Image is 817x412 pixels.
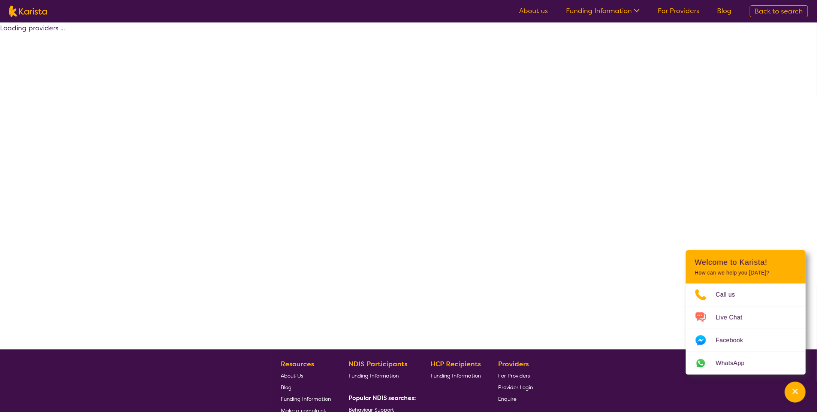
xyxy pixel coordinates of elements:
[349,372,399,379] span: Funding Information
[695,270,797,276] p: How can we help you [DATE]?
[431,370,481,381] a: Funding Information
[498,372,530,379] span: For Providers
[785,382,806,403] button: Channel Menu
[349,394,416,402] b: Popular NDIS searches:
[281,360,314,369] b: Resources
[755,7,803,16] span: Back to search
[716,312,751,323] span: Live Chat
[566,6,640,15] a: Funding Information
[498,393,533,405] a: Enquire
[349,370,413,381] a: Funding Information
[695,258,797,267] h2: Welcome to Karista!
[686,352,806,375] a: Web link opens in a new tab.
[498,360,529,369] b: Providers
[716,358,754,369] span: WhatsApp
[349,360,407,369] b: NDIS Participants
[281,384,292,391] span: Blog
[717,6,732,15] a: Blog
[431,360,481,369] b: HCP Recipients
[498,396,517,402] span: Enquire
[431,372,481,379] span: Funding Information
[716,335,752,346] span: Facebook
[498,370,533,381] a: For Providers
[686,250,806,375] div: Channel Menu
[498,384,533,391] span: Provider Login
[658,6,699,15] a: For Providers
[686,284,806,375] ul: Choose channel
[281,381,331,393] a: Blog
[716,289,744,300] span: Call us
[281,396,331,402] span: Funding Information
[498,381,533,393] a: Provider Login
[9,6,47,17] img: Karista logo
[281,372,303,379] span: About Us
[519,6,548,15] a: About us
[281,370,331,381] a: About Us
[750,5,808,17] a: Back to search
[281,393,331,405] a: Funding Information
